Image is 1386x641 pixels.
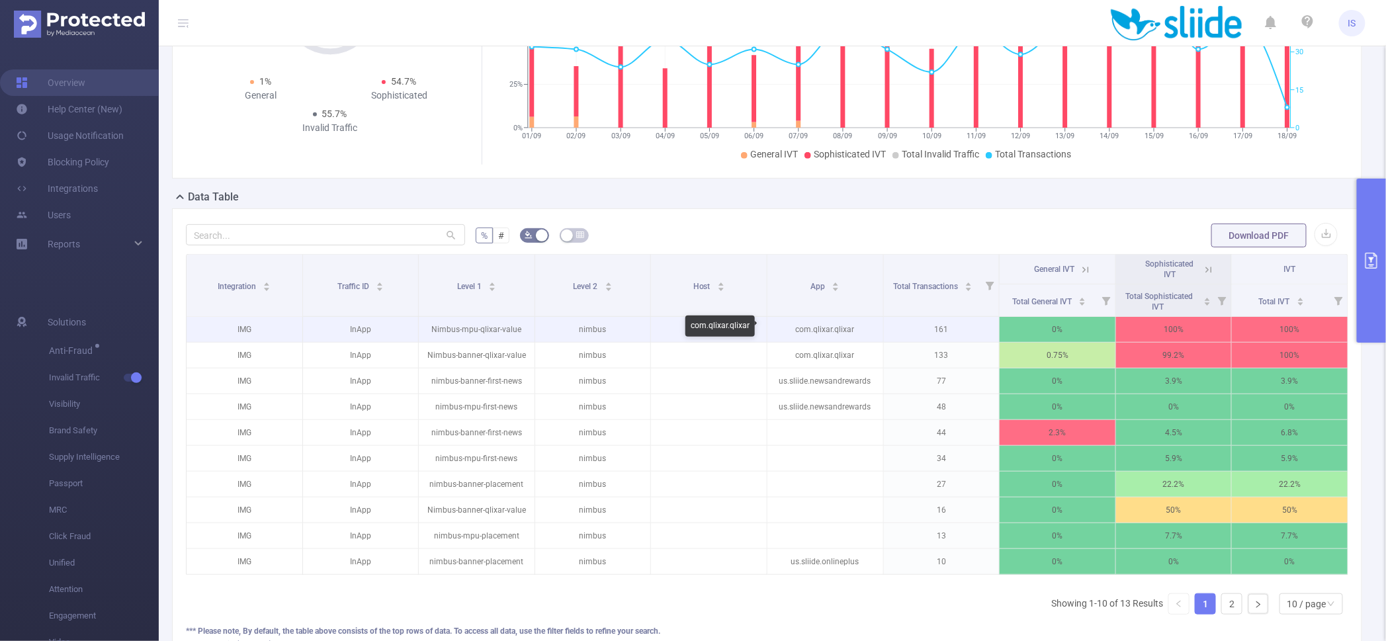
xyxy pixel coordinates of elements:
[1097,284,1115,316] i: Filter menu
[49,444,159,470] span: Supply Intelligence
[509,81,523,89] tspan: 25%
[1116,549,1232,574] p: 0%
[535,343,651,368] p: nimbus
[767,549,883,574] p: us.sliide.onlineplus
[186,625,1348,637] div: *** Please note, By default, the table above consists of the top rows of data. To access all data...
[187,497,302,523] p: IMG
[419,394,535,419] p: nimbus-mpu-first-news
[700,132,719,140] tspan: 05/09
[767,394,883,419] p: us.sliide.newsandrewards
[49,417,159,444] span: Brand Safety
[376,280,384,288] div: Sort
[717,280,724,284] i: icon: caret-up
[419,368,535,394] p: nimbus-banner-first-news
[1116,368,1232,394] p: 3.9%
[1000,368,1115,394] p: 0%
[187,472,302,497] p: IMG
[1327,600,1335,609] i: icon: down
[832,280,840,288] div: Sort
[419,343,535,368] p: Nimbus-banner-qlixar-value
[1116,446,1232,471] p: 5.9%
[1234,132,1253,140] tspan: 17/09
[1012,132,1031,140] tspan: 12/09
[263,280,271,284] i: icon: caret-up
[1012,297,1074,306] span: Total General IVT
[693,282,713,291] span: Host
[191,89,330,103] div: General
[525,231,533,239] i: icon: bg-colors
[1222,594,1242,614] a: 2
[1116,472,1232,497] p: 22.2%
[187,317,302,342] p: IMG
[1056,132,1075,140] tspan: 13/09
[49,346,97,355] span: Anti-Fraud
[1000,420,1115,445] p: 2.3%
[1146,259,1194,279] span: Sophisticated IVT
[535,497,651,523] p: nimbus
[49,576,159,603] span: Attention
[535,446,651,471] p: nimbus
[605,280,612,284] i: icon: caret-up
[187,343,302,368] p: IMG
[884,549,1000,574] p: 10
[1203,296,1211,304] div: Sort
[902,149,979,159] span: Total Invalid Traffic
[884,368,1000,394] p: 77
[605,286,612,290] i: icon: caret-down
[1000,394,1115,419] p: 0%
[187,394,302,419] p: IMG
[376,280,383,284] i: icon: caret-up
[834,132,853,140] tspan: 08/09
[187,368,302,394] p: IMG
[263,286,271,290] i: icon: caret-down
[49,603,159,629] span: Engagement
[1232,446,1348,471] p: 5.9%
[419,523,535,548] p: nimbus-mpu-placement
[14,11,145,38] img: Protected Media
[1213,284,1231,316] i: Filter menu
[967,132,986,140] tspan: 11/09
[1000,317,1115,342] p: 0%
[49,523,159,550] span: Click Fraud
[322,108,347,119] span: 55.7%
[1287,594,1326,614] div: 10 / page
[535,523,651,548] p: nimbus
[884,523,1000,548] p: 13
[995,149,1071,159] span: Total Transactions
[1145,132,1164,140] tspan: 15/09
[303,549,419,574] p: InApp
[717,280,725,288] div: Sort
[767,368,883,394] p: us.sliide.newsandrewards
[1116,394,1232,419] p: 0%
[1116,343,1232,368] p: 99.2%
[980,255,999,316] i: Filter menu
[187,420,302,445] p: IMG
[717,286,724,290] i: icon: caret-down
[419,549,535,574] p: nimbus-banner-placement
[535,549,651,574] p: nimbus
[1232,394,1348,419] p: 0%
[457,282,484,291] span: Level 1
[1278,132,1297,140] tspan: 18/09
[1000,523,1115,548] p: 0%
[49,364,159,391] span: Invalid Traffic
[1248,593,1269,615] li: Next Page
[1000,497,1115,523] p: 0%
[187,523,302,548] p: IMG
[535,420,651,445] p: nimbus
[498,230,504,241] span: #
[1000,549,1115,574] p: 0%
[1297,300,1304,304] i: icon: caret-down
[1297,296,1305,304] div: Sort
[832,280,840,284] i: icon: caret-up
[1284,265,1296,274] span: IVT
[1254,601,1262,609] i: icon: right
[16,149,109,175] a: Blocking Policy
[1232,368,1348,394] p: 3.9%
[1232,317,1348,342] p: 100%
[303,343,419,368] p: InApp
[1296,86,1304,95] tspan: 15
[303,472,419,497] p: InApp
[789,132,808,140] tspan: 07/09
[488,286,496,290] i: icon: caret-down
